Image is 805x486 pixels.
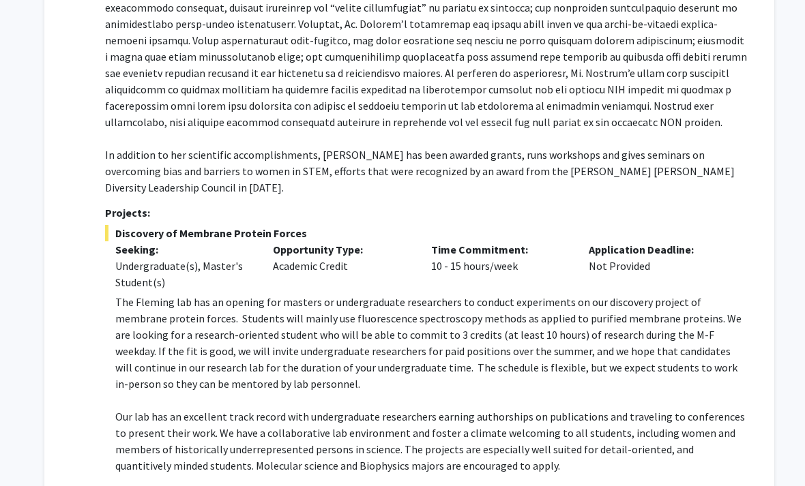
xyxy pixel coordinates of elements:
[589,242,727,258] p: Application Deadline:
[10,425,58,476] iframe: Chat
[105,207,150,220] strong: Projects:
[579,242,737,291] div: Not Provided
[421,242,579,291] div: 10 - 15 hours/week
[115,242,253,258] p: Seeking:
[105,226,747,242] span: Discovery of Membrane Protein Forces
[115,294,747,393] p: The Fleming lab has an opening for masters or undergraduate researchers to conduct experiments on...
[273,242,411,258] p: Opportunity Type:
[115,258,253,291] div: Undergraduate(s), Master's Student(s)
[431,242,569,258] p: Time Commitment:
[263,242,421,291] div: Academic Credit
[115,409,747,474] p: Our lab has an excellent track record with undergraduate researchers earning authorships on publi...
